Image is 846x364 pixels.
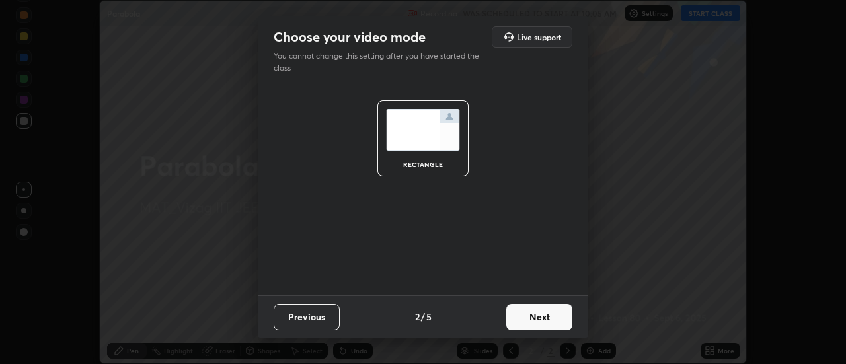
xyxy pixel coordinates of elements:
h4: 5 [426,310,432,324]
button: Next [506,304,572,330]
p: You cannot change this setting after you have started the class [274,50,488,74]
h5: Live support [517,33,561,41]
h2: Choose your video mode [274,28,426,46]
div: rectangle [397,161,449,168]
h4: / [421,310,425,324]
button: Previous [274,304,340,330]
img: normalScreenIcon.ae25ed63.svg [386,109,460,151]
h4: 2 [415,310,420,324]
